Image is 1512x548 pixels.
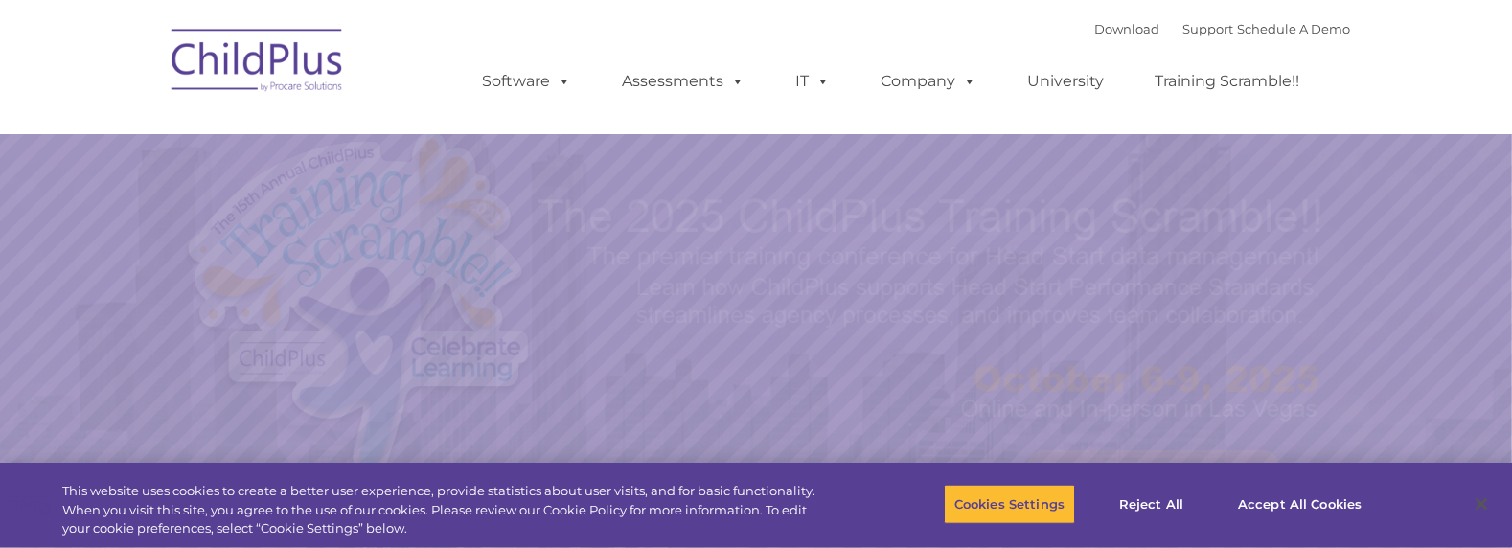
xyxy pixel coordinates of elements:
[861,62,996,101] a: Company
[1094,21,1159,36] a: Download
[1008,62,1123,101] a: University
[1027,450,1279,517] a: Learn More
[1460,483,1502,525] button: Close
[944,484,1075,524] button: Cookies Settings
[1182,21,1233,36] a: Support
[162,15,354,111] img: ChildPlus by Procare Solutions
[1135,62,1318,101] a: Training Scramble!!
[1237,21,1350,36] a: Schedule A Demo
[1094,21,1350,36] font: |
[776,62,849,101] a: IT
[603,62,764,101] a: Assessments
[1227,484,1372,524] button: Accept All Cookies
[463,62,590,101] a: Software
[62,482,832,538] div: This website uses cookies to create a better user experience, provide statistics about user visit...
[1091,484,1211,524] button: Reject All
